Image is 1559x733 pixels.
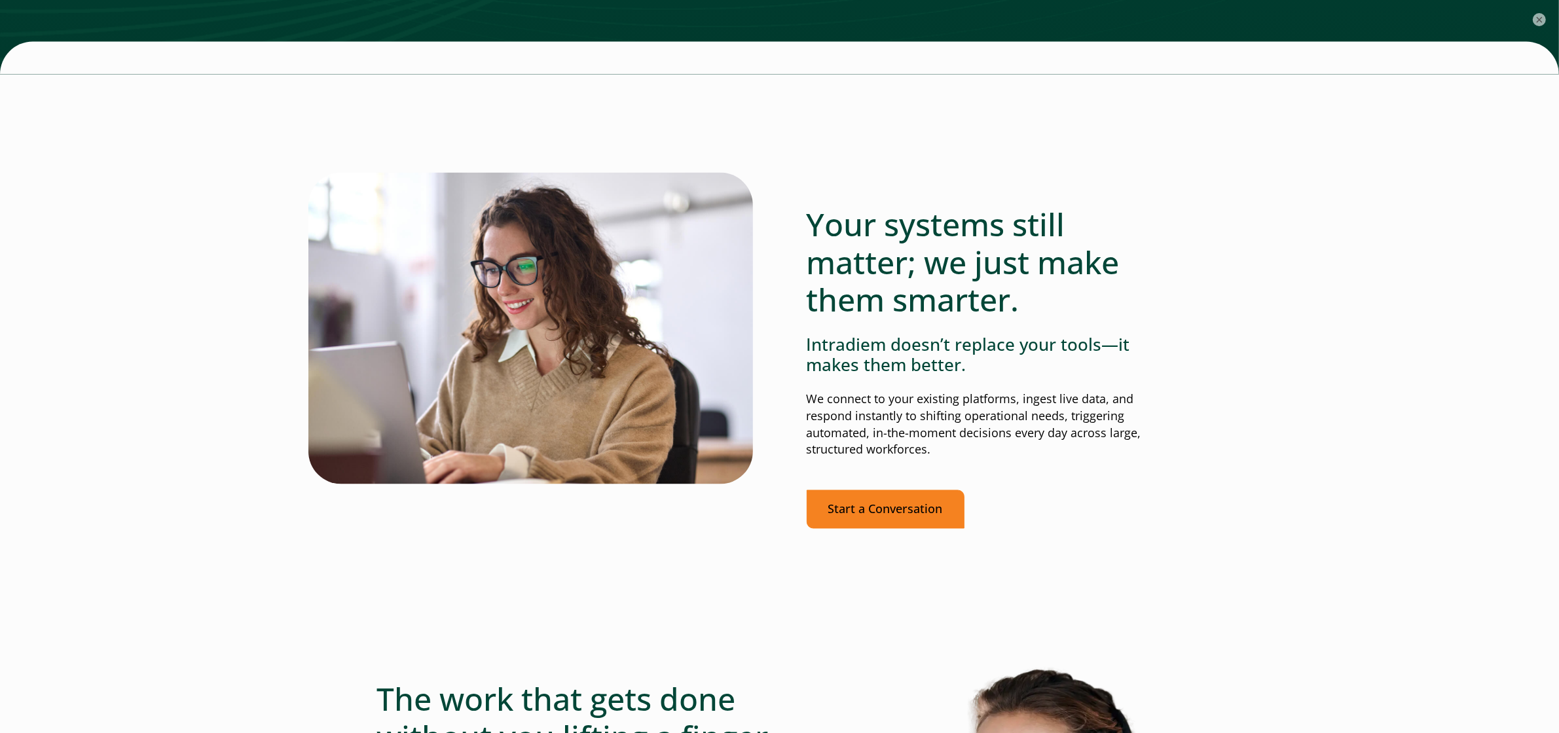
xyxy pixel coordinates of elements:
[308,173,753,484] img: Woman looking at dynamic workforce orchestration on the computer
[1533,13,1546,26] button: ×
[807,334,1183,375] h3: Intradiem doesn’t replace your tools—it makes them better.
[807,206,1183,319] h2: Your systems still matter; we just make them smarter.
[807,391,1183,459] p: We connect to your existing platforms, ingest live data, and respond instantly to shifting operat...
[807,490,964,529] a: Start a Conversation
